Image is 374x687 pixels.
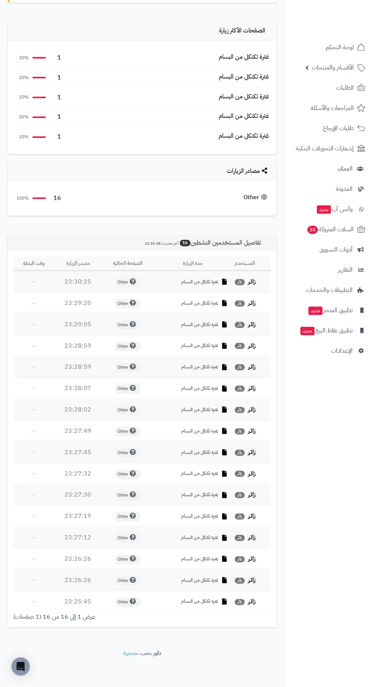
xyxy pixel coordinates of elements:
span: 1 [50,73,61,82]
span: زائر [235,471,245,477]
span: Other [114,320,141,330]
a: تطبيق نقاط البيعجديد [289,321,369,340]
span: غترة تكنكل من البسام [181,364,218,370]
span: زائر [235,407,245,413]
span: 23:30:38 [145,240,161,246]
a: وآتس آبجديد [289,200,369,218]
span: 20% [15,74,29,81]
span: زائر [235,343,245,349]
th: مصدر الزيارة [54,257,102,271]
strong: زائر [248,384,256,393]
span: 100% [15,195,29,202]
span: - [32,490,35,499]
span: 16 [50,194,61,203]
td: 23:26:26 [54,570,102,591]
span: Other [114,363,141,372]
span: غترة تكنكل من البسام [181,321,218,328]
span: العملاء [338,163,353,174]
span: Other [114,597,141,607]
a: العملاء [289,160,369,178]
div: Other [243,193,269,202]
td: 23:27:32 [54,463,102,484]
td: 23:29:05 [54,314,102,335]
span: أدوات التسويق [319,244,353,255]
strong: زائر [248,554,256,563]
span: زائر [235,513,245,519]
span: غترة تكنكل من البسام [181,449,218,456]
strong: زائر [248,341,256,350]
a: تطبيق المتجرجديد [289,301,369,319]
div: Open Intercom Messenger [11,657,30,676]
span: غترة تكنكل من البسام [181,279,218,285]
strong: زائر [248,469,256,478]
th: مدة الزيارة [153,257,231,271]
span: - [32,511,35,521]
span: - [32,320,35,329]
span: غترة تكنكل من البسام [181,556,218,562]
span: 1 [50,93,61,102]
a: المراجعات والأسئلة [289,99,369,117]
span: 20% [15,55,29,61]
span: زائر [235,556,245,562]
span: المدونة [336,184,353,194]
span: زائر [235,535,245,541]
strong: زائر [248,362,256,371]
span: جديد [317,205,331,214]
h3: تفاصيل المستخدمين النشطين [139,239,271,247]
span: غترة تكنكل من البسام [181,534,218,541]
span: - [32,362,35,371]
td: 23:28:59 [54,335,102,356]
span: زائر [235,385,245,392]
span: 1 [50,113,61,121]
span: تطبيق المتجر [308,305,353,316]
span: زائر [235,599,245,605]
a: السلات المتروكة38 [289,220,369,239]
span: - [32,469,35,478]
span: - [32,533,35,542]
h4: مصادر الزيارات [15,168,269,175]
span: 1 [50,53,61,62]
div: غترة تكنكل من البسام [219,73,269,81]
span: وآتس آب [316,204,353,214]
td: 23:28:07 [54,378,102,399]
span: - [32,277,35,286]
span: الإعدادات [331,345,353,356]
span: Other [114,576,141,585]
strong: زائر [248,405,256,414]
span: غترة تكنكل من البسام [181,300,218,306]
span: 20% [15,134,29,140]
span: غترة تكنكل من البسام [181,342,218,349]
span: المراجعات والأسئلة [311,103,354,113]
span: زائر [235,428,245,434]
span: - [32,576,35,585]
div: غترة تكنكل من البسام [219,92,269,101]
span: زائر [235,322,245,328]
div: عرض 1 إلى 16 من 16 (1 صفحات) [8,613,277,621]
span: طلبات الإرجاع [323,123,354,134]
td: 23:27:19 [54,506,102,527]
span: التطبيقات والخدمات [306,285,353,295]
a: التقارير [289,261,369,279]
strong: زائر [248,277,256,286]
a: إشعارات التحويلات البنكية [289,139,369,158]
span: Other [114,427,141,436]
span: زائر [235,279,245,285]
div: غترة تكنكل من البسام [219,53,269,61]
a: طلبات الإرجاع [289,119,369,137]
span: Other [114,405,141,415]
span: جديد [300,327,314,335]
span: غترة تكنكل من البسام [181,577,218,584]
span: زائر [235,450,245,456]
td: 23:25:45 [54,591,102,612]
span: الطلبات [336,82,354,93]
img: logo-2.png [322,19,367,35]
span: Other [114,342,141,351]
strong: زائر [248,448,256,457]
span: - [32,597,35,606]
td: 23:30:25 [54,271,102,292]
a: الطلبات [289,79,369,97]
span: لوحة التحكم [326,42,354,53]
small: آخر تحديث: [145,240,178,246]
a: الإعدادات [289,342,369,360]
span: - [32,341,35,350]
